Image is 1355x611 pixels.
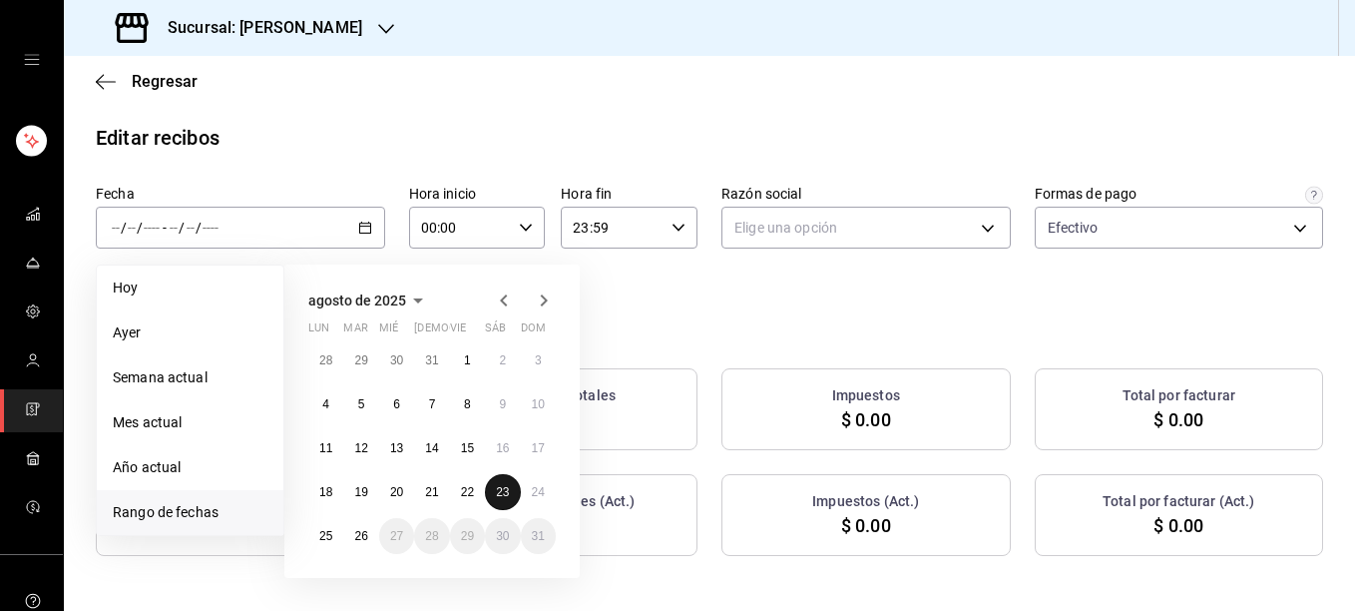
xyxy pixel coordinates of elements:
h3: Total por facturar (Act.) [1103,491,1254,512]
abbr: 14 de agosto de 2025 [425,441,438,455]
button: 24 de agosto de 2025 [521,474,556,510]
input: -- [186,220,196,236]
button: 18 de agosto de 2025 [308,474,343,510]
button: 29 de agosto de 2025 [450,518,485,554]
button: open drawer [24,52,40,68]
abbr: martes [343,321,367,342]
abbr: 15 de agosto de 2025 [461,441,474,455]
button: agosto de 2025 [308,289,430,312]
abbr: 13 de agosto de 2025 [390,441,403,455]
abbr: 31 de julio de 2025 [425,353,438,367]
h3: Impuestos (Act.) [812,491,919,512]
abbr: 30 de julio de 2025 [390,353,403,367]
button: 29 de julio de 2025 [343,342,378,378]
button: 27 de agosto de 2025 [379,518,414,554]
span: Rango de fechas [113,502,267,523]
h3: Total por facturar [1123,385,1235,406]
abbr: 1 de agosto de 2025 [464,353,471,367]
abbr: 8 de agosto de 2025 [464,397,471,411]
abbr: 29 de julio de 2025 [354,353,367,367]
label: Hora inicio [409,187,546,201]
abbr: lunes [308,321,329,342]
abbr: 11 de agosto de 2025 [319,441,332,455]
button: 8 de agosto de 2025 [450,386,485,422]
abbr: domingo [521,321,546,342]
span: agosto de 2025 [308,293,406,308]
abbr: 22 de agosto de 2025 [461,485,474,499]
abbr: 31 de agosto de 2025 [532,529,545,543]
button: 19 de agosto de 2025 [343,474,378,510]
h3: Impuestos [832,385,900,406]
button: 28 de agosto de 2025 [414,518,449,554]
button: 30 de julio de 2025 [379,342,414,378]
span: / [179,220,185,236]
span: - [163,220,167,236]
button: 13 de agosto de 2025 [379,430,414,466]
abbr: 5 de agosto de 2025 [358,397,365,411]
button: 28 de julio de 2025 [308,342,343,378]
abbr: 18 de agosto de 2025 [319,485,332,499]
button: 15 de agosto de 2025 [450,430,485,466]
span: Mes actual [113,412,267,433]
abbr: 26 de agosto de 2025 [354,529,367,543]
button: 30 de agosto de 2025 [485,518,520,554]
button: 16 de agosto de 2025 [485,430,520,466]
abbr: 28 de julio de 2025 [319,353,332,367]
svg: Solo se mostrarán las órdenes que fueron pagadas exclusivamente con las formas de pago selecciona... [1305,187,1323,205]
button: 31 de julio de 2025 [414,342,449,378]
button: 17 de agosto de 2025 [521,430,556,466]
abbr: 17 de agosto de 2025 [532,441,545,455]
abbr: 2 de agosto de 2025 [499,353,506,367]
span: $ 0.00 [841,512,891,539]
span: Efectivo [1048,218,1099,238]
button: 22 de agosto de 2025 [450,474,485,510]
span: / [137,220,143,236]
button: 11 de agosto de 2025 [308,430,343,466]
button: 3 de agosto de 2025 [521,342,556,378]
abbr: 20 de agosto de 2025 [390,485,403,499]
abbr: 24 de agosto de 2025 [532,485,545,499]
abbr: 19 de agosto de 2025 [354,485,367,499]
label: Hora fin [561,187,697,201]
button: 21 de agosto de 2025 [414,474,449,510]
span: / [121,220,127,236]
span: Semana actual [113,367,267,388]
abbr: 9 de agosto de 2025 [499,397,506,411]
span: Regresar [132,72,198,91]
button: 25 de agosto de 2025 [308,518,343,554]
abbr: 3 de agosto de 2025 [535,353,542,367]
abbr: 23 de agosto de 2025 [496,485,509,499]
label: Razón social [721,187,1011,201]
abbr: 29 de agosto de 2025 [461,529,474,543]
abbr: sábado [485,321,506,342]
button: 14 de agosto de 2025 [414,430,449,466]
abbr: 30 de agosto de 2025 [496,529,509,543]
abbr: viernes [450,321,466,342]
button: 5 de agosto de 2025 [343,386,378,422]
label: Fecha [96,187,385,201]
span: $ 0.00 [1153,512,1203,539]
abbr: jueves [414,321,532,342]
div: Formas de pago [1035,187,1137,201]
button: 10 de agosto de 2025 [521,386,556,422]
abbr: miércoles [379,321,398,342]
div: Elige una opción [721,207,1011,249]
span: Hoy [113,278,267,299]
button: 1 de agosto de 2025 [450,342,485,378]
h3: Sucursal: [PERSON_NAME] [152,16,362,40]
abbr: 12 de agosto de 2025 [354,441,367,455]
span: $ 0.00 [841,406,891,433]
span: Ayer [113,322,267,343]
button: 6 de agosto de 2025 [379,386,414,422]
button: 7 de agosto de 2025 [414,386,449,422]
button: 2 de agosto de 2025 [485,342,520,378]
abbr: 10 de agosto de 2025 [532,397,545,411]
button: 4 de agosto de 2025 [308,386,343,422]
input: -- [111,220,121,236]
span: / [196,220,202,236]
input: -- [169,220,179,236]
abbr: 6 de agosto de 2025 [393,397,400,411]
input: ---- [143,220,161,236]
div: Editar recibos [96,123,220,153]
button: 20 de agosto de 2025 [379,474,414,510]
